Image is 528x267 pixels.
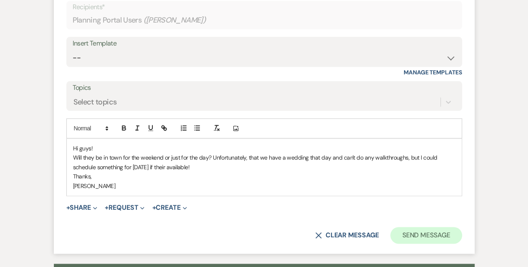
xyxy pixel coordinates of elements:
[73,82,456,94] label: Topics
[73,2,456,13] p: Recipients*
[404,69,462,76] a: Manage Templates
[143,15,206,26] span: ( [PERSON_NAME] )
[73,12,456,28] div: Planning Portal Users
[105,204,144,211] button: Request
[73,153,455,172] p: Will they be in town for the weekend or just for the day? Unfortunately, that we have a wedding t...
[152,204,187,211] button: Create
[66,204,98,211] button: Share
[66,204,70,211] span: +
[73,38,456,50] div: Insert Template
[73,172,455,181] p: Thanks,
[105,204,109,211] span: +
[73,181,455,191] p: [PERSON_NAME]
[152,204,156,211] span: +
[73,97,117,108] div: Select topics
[390,227,462,244] button: Send Message
[73,144,455,153] p: Hi guys!
[315,232,379,239] button: Clear message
